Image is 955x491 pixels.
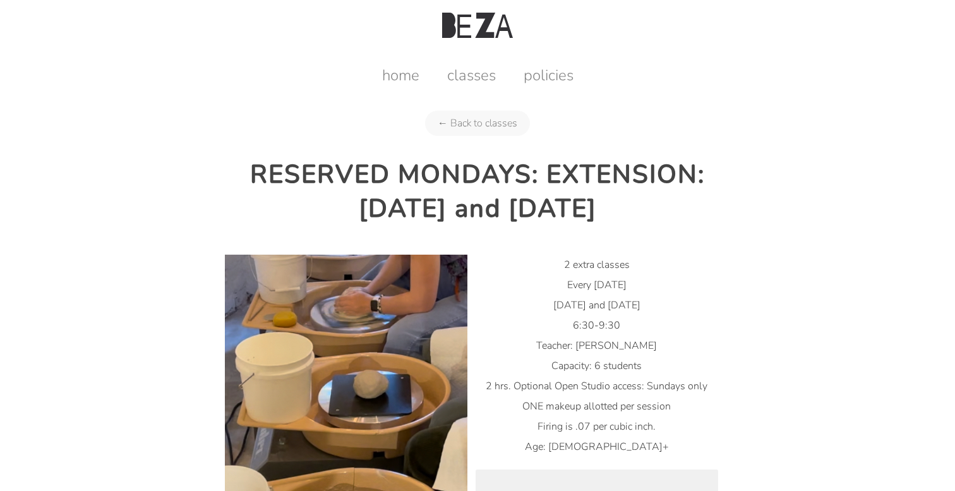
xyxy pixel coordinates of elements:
[476,356,718,376] li: Capacity: 6 students
[476,376,718,396] li: 2 hrs. Optional Open Studio access: Sundays only
[435,65,508,85] a: classes
[476,255,718,275] li: 2 extra classes
[442,13,513,38] img: Beza Studio Logo
[476,315,718,336] li: 6:30-9:30
[425,111,530,136] a: ← Back to classes
[369,65,432,85] a: home
[476,275,718,295] li: Every [DATE]
[476,295,718,315] li: [DATE] and [DATE]
[476,396,718,416] li: ONE makeup allotted per session
[476,336,718,356] li: Teacher: [PERSON_NAME]
[511,65,586,85] a: policies
[476,437,718,457] li: Age: [DEMOGRAPHIC_DATA]+
[476,416,718,437] li: Firing is .07 per cubic inch.
[225,157,730,226] h2: RESERVED MONDAYS: EXTENSION: [DATE] and [DATE]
